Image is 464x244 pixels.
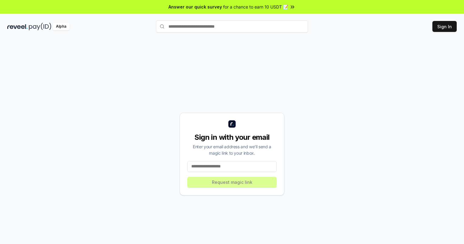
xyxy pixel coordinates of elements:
img: reveel_dark [7,23,28,30]
span: for a chance to earn 10 USDT 📝 [223,4,288,10]
span: Answer our quick survey [168,4,222,10]
div: Enter your email address and we’ll send a magic link to your inbox. [187,143,277,156]
img: logo_small [228,120,236,128]
div: Alpha [53,23,70,30]
button: Sign In [432,21,457,32]
img: pay_id [29,23,51,30]
div: Sign in with your email [187,132,277,142]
